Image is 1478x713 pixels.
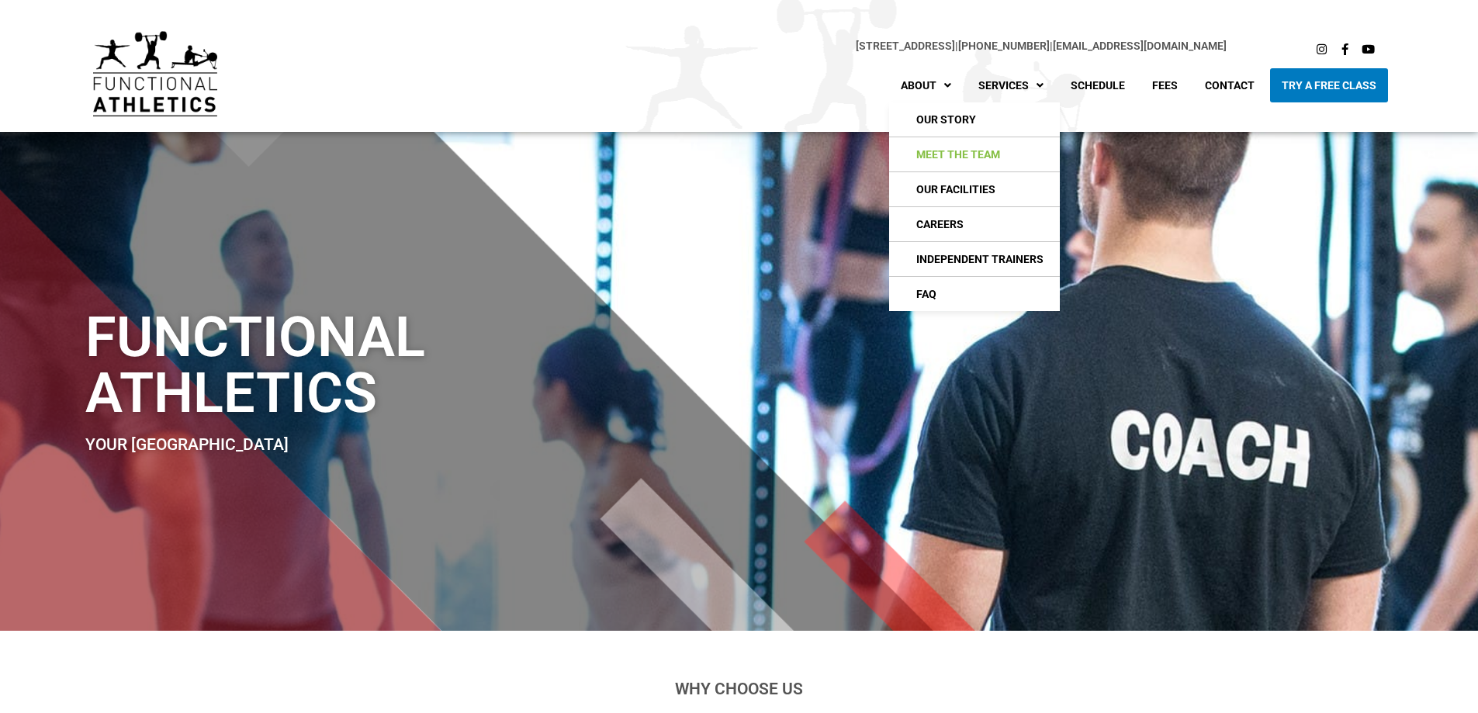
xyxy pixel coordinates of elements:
[889,242,1060,276] a: Independent Trainers
[889,137,1060,171] a: Meet The Team
[85,437,864,453] h2: Your [GEOGRAPHIC_DATA]
[958,40,1050,52] a: [PHONE_NUMBER]
[248,37,1227,55] p: |
[889,102,1060,137] a: Our Story
[856,40,955,52] a: [STREET_ADDRESS]
[93,31,217,116] img: default-logo
[1059,68,1137,102] a: Schedule
[309,681,1170,697] h2: Why Choose Us
[1053,40,1227,52] a: [EMAIL_ADDRESS][DOMAIN_NAME]
[1141,68,1189,102] a: Fees
[85,310,864,421] h1: Functional Athletics
[967,68,1055,102] a: Services
[856,40,958,52] span: |
[1270,68,1388,102] a: Try A Free Class
[889,172,1060,206] a: Our Facilities
[889,277,1060,311] a: FAQ
[889,207,1060,241] a: Careers
[1193,68,1266,102] a: Contact
[889,68,963,102] a: About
